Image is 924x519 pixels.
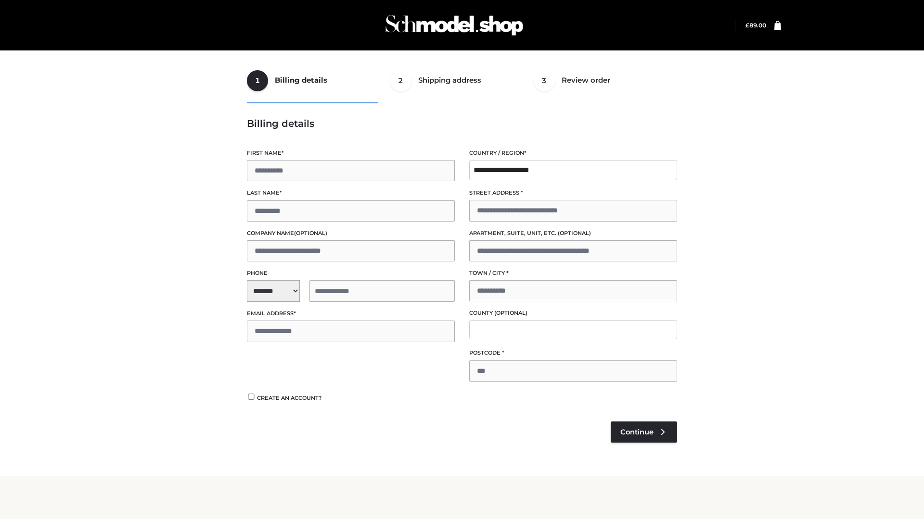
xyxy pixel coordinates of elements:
[247,269,455,278] label: Phone
[247,309,455,318] label: Email address
[469,148,677,158] label: Country / Region
[247,118,677,129] h3: Billing details
[620,428,654,436] span: Continue
[611,421,677,443] a: Continue
[247,229,455,238] label: Company name
[469,269,677,278] label: Town / City
[294,230,327,236] span: (optional)
[469,229,677,238] label: Apartment, suite, unit, etc.
[257,395,322,401] span: Create an account?
[745,22,766,29] bdi: 89.00
[745,22,766,29] a: £89.00
[469,348,677,358] label: Postcode
[745,22,749,29] span: £
[469,188,677,198] label: Street address
[469,309,677,318] label: County
[247,188,455,198] label: Last name
[247,394,256,400] input: Create an account?
[382,6,526,44] img: Schmodel Admin 964
[247,148,455,158] label: First name
[558,230,591,236] span: (optional)
[494,309,527,316] span: (optional)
